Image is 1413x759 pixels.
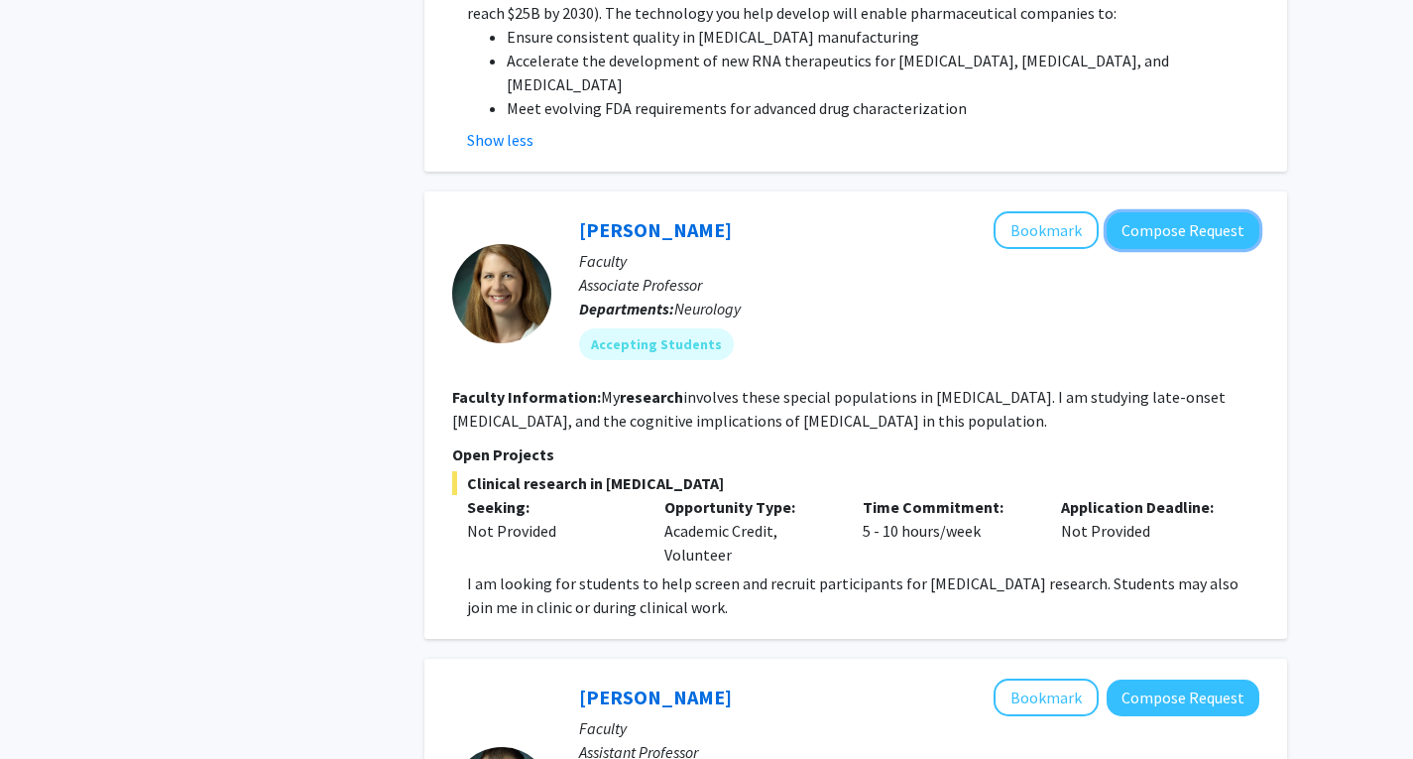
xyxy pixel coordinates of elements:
b: Faculty Information: [452,387,601,407]
button: Compose Request to Alistair Kent [1107,680,1259,716]
button: Add Emily Johnson to Bookmarks [994,211,1099,249]
li: Accelerate the development of new RNA therapeutics for [MEDICAL_DATA], [MEDICAL_DATA], and [MEDIC... [507,49,1259,96]
li: Meet evolving FDA requirements for advanced drug characterization [507,96,1259,120]
p: Time Commitment: [863,495,1031,519]
li: Ensure consistent quality in [MEDICAL_DATA] manufacturing [507,25,1259,49]
div: Not Provided [467,519,636,543]
iframe: Chat [15,670,84,744]
p: Open Projects [452,443,1259,466]
p: Faculty [579,249,1259,273]
mat-chip: Accepting Students [579,328,734,360]
button: Compose Request to Emily Johnson [1107,212,1259,249]
p: Opportunity Type: [664,495,833,519]
div: Not Provided [1046,495,1244,567]
div: Academic Credit, Volunteer [649,495,848,567]
p: Application Deadline: [1061,495,1230,519]
a: [PERSON_NAME] [579,217,732,242]
fg-read-more: My involves these special populations in [MEDICAL_DATA]. I am studying late-onset [MEDICAL_DATA],... [452,387,1226,431]
p: Seeking: [467,495,636,519]
div: 5 - 10 hours/week [848,495,1046,567]
p: I am looking for students to help screen and recruit participants for [MEDICAL_DATA] research. St... [467,571,1259,619]
p: Associate Professor [579,273,1259,297]
button: Add Alistair Kent to Bookmarks [994,679,1099,716]
span: Clinical research in [MEDICAL_DATA] [452,471,1259,495]
b: research [620,387,683,407]
span: Neurology [674,299,741,318]
b: Departments: [579,299,674,318]
p: Faculty [579,716,1259,740]
button: Show less [467,128,533,152]
a: [PERSON_NAME] [579,685,732,709]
